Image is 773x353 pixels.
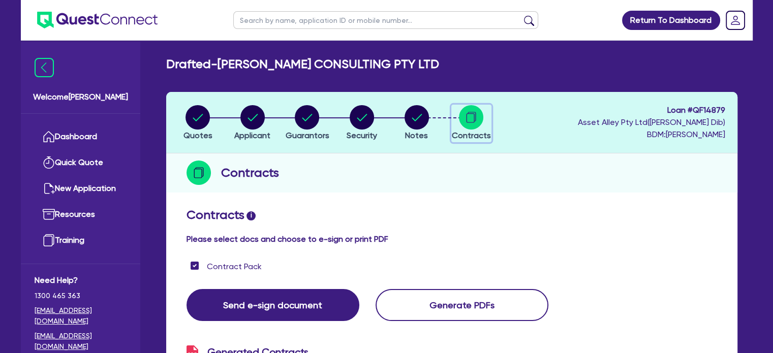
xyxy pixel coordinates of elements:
span: Guarantors [285,131,329,140]
span: Quotes [183,131,212,140]
a: Training [35,228,127,253]
span: Security [347,131,377,140]
a: Dropdown toggle [722,7,749,34]
a: [EMAIL_ADDRESS][DOMAIN_NAME] [35,331,127,352]
h4: Please select docs and choose to e-sign or print PDF [187,234,717,244]
a: Return To Dashboard [622,11,720,30]
span: i [246,211,256,220]
span: Loan # QF14879 [578,104,725,116]
img: training [43,234,55,246]
span: Asset Alley Pty Ltd ( [PERSON_NAME] Dib ) [578,117,725,127]
span: BDM: [PERSON_NAME] [578,129,725,141]
a: Resources [35,202,127,228]
img: step-icon [187,161,211,185]
input: Search by name, application ID or mobile number... [233,11,538,29]
h2: Contracts [221,164,279,182]
img: resources [43,208,55,220]
img: icon-menu-close [35,58,54,77]
button: Notes [404,105,429,142]
button: Applicant [234,105,271,142]
a: Quick Quote [35,150,127,176]
a: [EMAIL_ADDRESS][DOMAIN_NAME] [35,305,127,327]
button: Guarantors [285,105,329,142]
h2: Drafted - [PERSON_NAME] CONSULTING PTY LTD [166,57,439,72]
button: Security [346,105,378,142]
span: Notes [405,131,428,140]
button: Generate PDFs [376,289,548,321]
span: 1300 465 363 [35,291,127,301]
button: Send e-sign document [187,289,359,321]
a: Dashboard [35,124,127,150]
span: Need Help? [35,274,127,286]
span: Contracts [452,131,491,140]
h2: Contracts [187,208,717,222]
button: Quotes [183,105,213,142]
img: new-application [43,182,55,195]
img: quick-quote [43,156,55,169]
a: New Application [35,176,127,202]
button: Contracts [451,105,491,142]
span: Applicant [234,131,270,140]
img: quest-connect-logo-blue [37,12,158,28]
span: Welcome [PERSON_NAME] [33,91,128,103]
label: Contract Pack [207,261,262,273]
